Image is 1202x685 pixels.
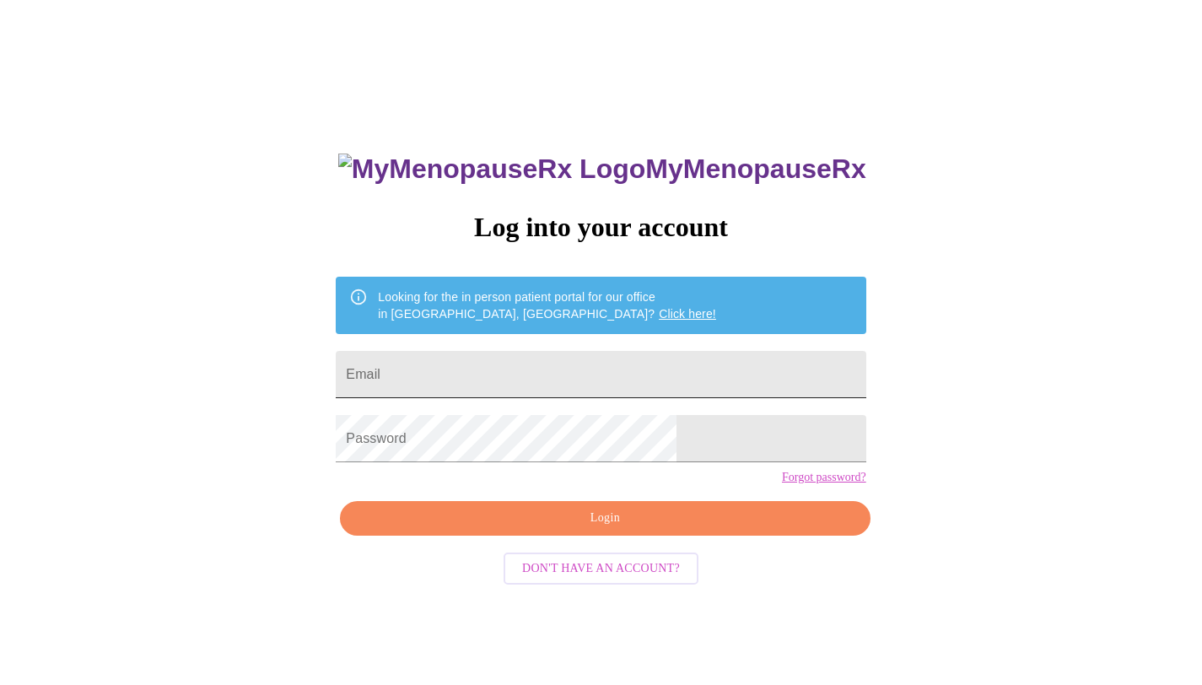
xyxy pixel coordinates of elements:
[659,307,716,321] a: Click here!
[504,553,698,585] button: Don't have an account?
[338,154,645,185] img: MyMenopauseRx Logo
[336,212,865,243] h3: Log into your account
[499,560,703,574] a: Don't have an account?
[340,501,870,536] button: Login
[782,471,866,484] a: Forgot password?
[338,154,866,185] h3: MyMenopauseRx
[378,282,716,329] div: Looking for the in person patient portal for our office in [GEOGRAPHIC_DATA], [GEOGRAPHIC_DATA]?
[359,508,850,529] span: Login
[522,558,680,580] span: Don't have an account?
